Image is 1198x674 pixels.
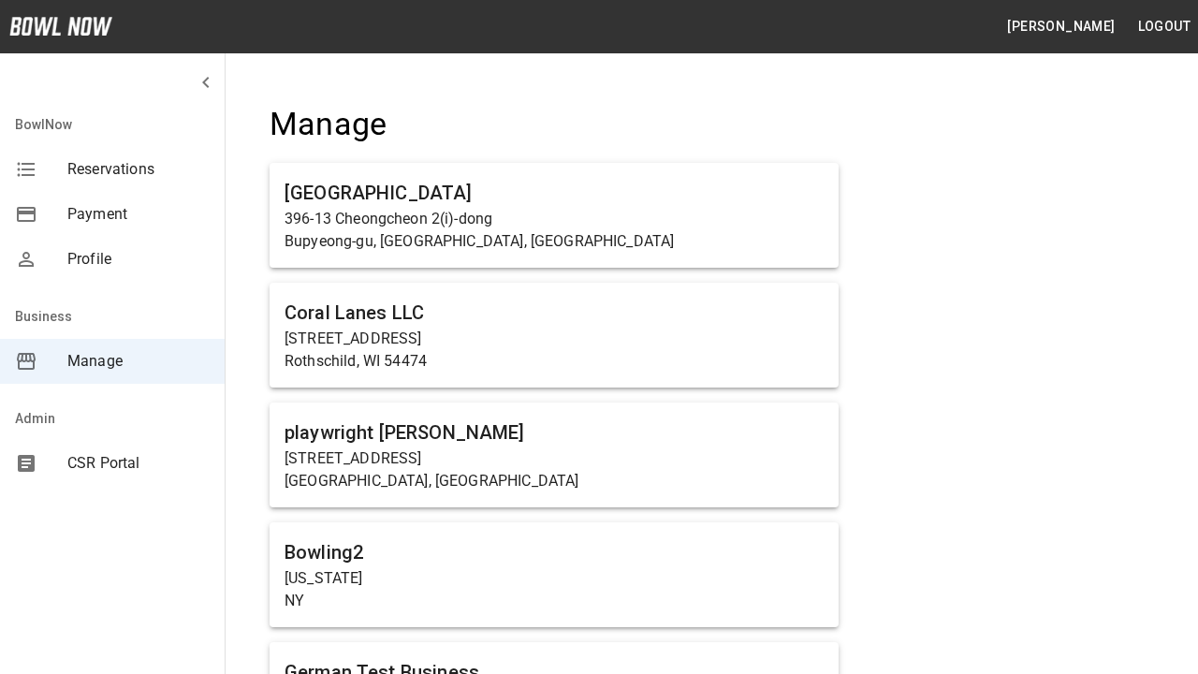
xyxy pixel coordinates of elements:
[285,350,824,373] p: Rothschild, WI 54474
[285,208,824,230] p: 396-13 Cheongcheon 2(i)-dong
[1000,9,1122,44] button: [PERSON_NAME]
[270,105,839,144] h4: Manage
[285,447,824,470] p: [STREET_ADDRESS]
[285,537,824,567] h6: Bowling2
[285,328,824,350] p: [STREET_ADDRESS]
[67,158,210,181] span: Reservations
[285,567,824,590] p: [US_STATE]
[67,203,210,226] span: Payment
[1131,9,1198,44] button: Logout
[285,230,824,253] p: Bupyeong-gu, [GEOGRAPHIC_DATA], [GEOGRAPHIC_DATA]
[9,17,112,36] img: logo
[285,590,824,612] p: NY
[67,452,210,475] span: CSR Portal
[285,470,824,492] p: [GEOGRAPHIC_DATA], [GEOGRAPHIC_DATA]
[67,248,210,271] span: Profile
[285,298,824,328] h6: Coral Lanes LLC
[67,350,210,373] span: Manage
[285,178,824,208] h6: [GEOGRAPHIC_DATA]
[285,418,824,447] h6: playwright [PERSON_NAME]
